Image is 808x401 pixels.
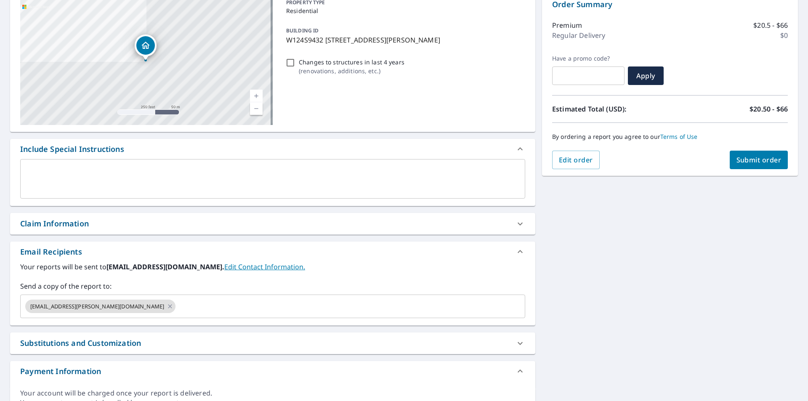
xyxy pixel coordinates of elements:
div: Payment Information [20,366,101,377]
p: ( renovations, additions, etc. ) [299,66,404,75]
p: W124S9432 [STREET_ADDRESS][PERSON_NAME] [286,35,522,45]
p: BUILDING ID [286,27,319,34]
div: [EMAIL_ADDRESS][PERSON_NAME][DOMAIN_NAME] [25,300,175,313]
div: Your account will be charged once your report is delivered. [20,388,525,398]
div: Claim Information [10,213,535,234]
p: $20.50 - $66 [750,104,788,114]
p: Changes to structures in last 4 years [299,58,404,66]
p: $20.5 - $66 [753,20,788,30]
a: EditContactInfo [224,262,305,271]
div: Email Recipients [10,242,535,262]
div: Include Special Instructions [20,143,124,155]
label: Have a promo code? [552,55,625,62]
button: Apply [628,66,664,85]
p: Premium [552,20,582,30]
span: Submit order [736,155,781,165]
span: [EMAIL_ADDRESS][PERSON_NAME][DOMAIN_NAME] [25,303,169,311]
span: Apply [635,71,657,80]
p: By ordering a report you agree to our [552,133,788,141]
span: Edit order [559,155,593,165]
button: Submit order [730,151,788,169]
div: Payment Information [10,361,535,381]
p: Regular Delivery [552,30,605,40]
p: $0 [780,30,788,40]
div: Dropped pin, building 1, Residential property, W124S9432 Prairie Meadows Dr Muskego, WI 53150 [135,35,157,61]
label: Your reports will be sent to [20,262,525,272]
div: Substitutions and Customization [20,337,141,349]
p: Residential [286,6,522,15]
label: Send a copy of the report to: [20,281,525,291]
button: Edit order [552,151,600,169]
p: Estimated Total (USD): [552,104,670,114]
a: Current Level 17, Zoom In [250,90,263,102]
a: Current Level 17, Zoom Out [250,102,263,115]
a: Terms of Use [660,133,698,141]
div: Substitutions and Customization [10,332,535,354]
b: [EMAIL_ADDRESS][DOMAIN_NAME]. [106,262,224,271]
div: Email Recipients [20,246,82,258]
div: Claim Information [20,218,89,229]
div: Include Special Instructions [10,139,535,159]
